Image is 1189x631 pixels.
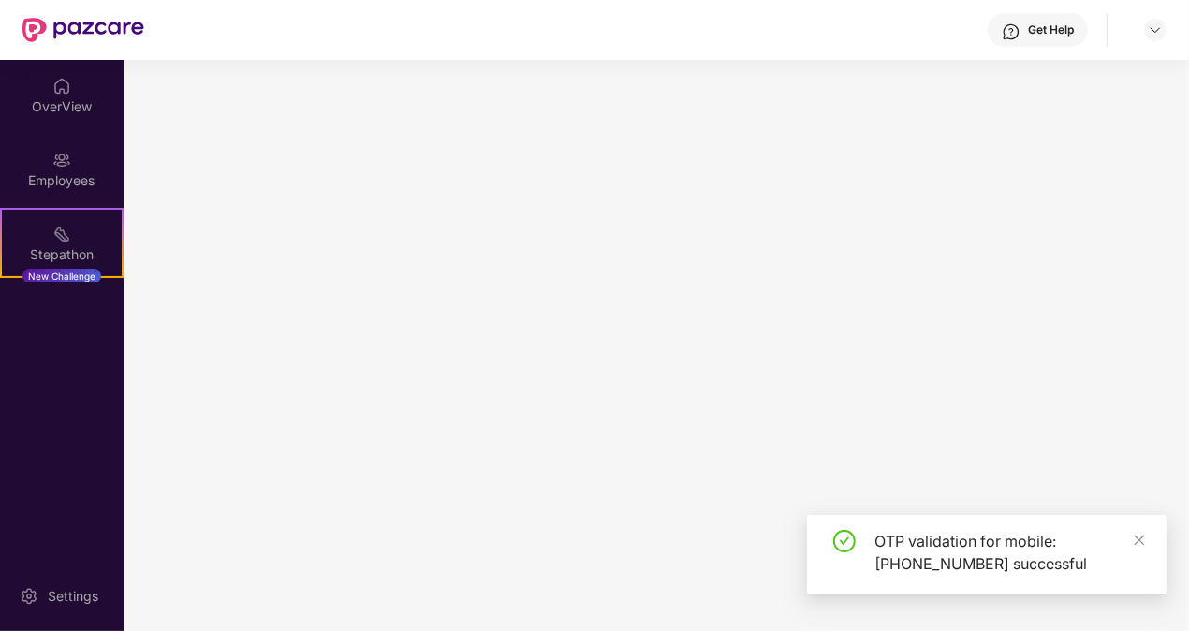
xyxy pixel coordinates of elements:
div: Stepathon [2,245,122,264]
div: New Challenge [22,269,101,284]
span: check-circle [833,530,856,552]
img: svg+xml;base64,PHN2ZyBpZD0iRHJvcGRvd24tMzJ4MzIiIHhtbG5zPSJodHRwOi8vd3d3LnczLm9yZy8yMDAwL3N2ZyIgd2... [1148,22,1163,37]
div: Settings [42,587,104,606]
img: New Pazcare Logo [22,18,144,42]
span: close [1133,534,1146,547]
img: svg+xml;base64,PHN2ZyB4bWxucz0iaHR0cDovL3d3dy53My5vcmcvMjAwMC9zdmciIHdpZHRoPSIyMSIgaGVpZ2h0PSIyMC... [52,225,71,243]
div: Get Help [1028,22,1074,37]
img: svg+xml;base64,PHN2ZyBpZD0iSG9tZSIgeG1sbnM9Imh0dHA6Ly93d3cudzMub3JnLzIwMDAvc3ZnIiB3aWR0aD0iMjAiIG... [52,77,71,95]
img: svg+xml;base64,PHN2ZyBpZD0iU2V0dGluZy0yMHgyMCIgeG1sbnM9Imh0dHA6Ly93d3cudzMub3JnLzIwMDAvc3ZnIiB3aW... [20,587,38,606]
div: OTP validation for mobile: [PHONE_NUMBER] successful [874,530,1144,575]
img: svg+xml;base64,PHN2ZyBpZD0iRW1wbG95ZWVzIiB4bWxucz0iaHR0cDovL3d3dy53My5vcmcvMjAwMC9zdmciIHdpZHRoPS... [52,151,71,169]
img: svg+xml;base64,PHN2ZyBpZD0iSGVscC0zMngzMiIgeG1sbnM9Imh0dHA6Ly93d3cudzMub3JnLzIwMDAvc3ZnIiB3aWR0aD... [1002,22,1020,41]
